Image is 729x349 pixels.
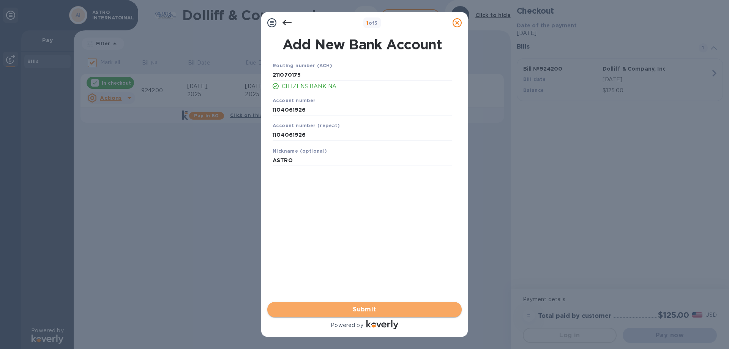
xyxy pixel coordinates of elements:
[273,123,340,128] b: Account number (repeat)
[273,129,452,141] input: Enter account number
[273,63,332,68] b: Routing number (ACH)
[366,20,378,26] b: of 3
[273,148,327,154] b: Nickname (optional)
[273,69,452,81] input: Enter routing number
[331,321,363,329] p: Powered by
[267,302,462,317] button: Submit
[273,305,456,314] span: Submit
[282,82,452,90] p: CITIZENS BANK NA
[273,98,316,103] b: Account number
[273,155,452,166] input: Enter nickname
[366,20,368,26] span: 1
[268,36,456,52] h1: Add New Bank Account
[273,104,452,115] input: Enter account number
[366,320,398,329] img: Logo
